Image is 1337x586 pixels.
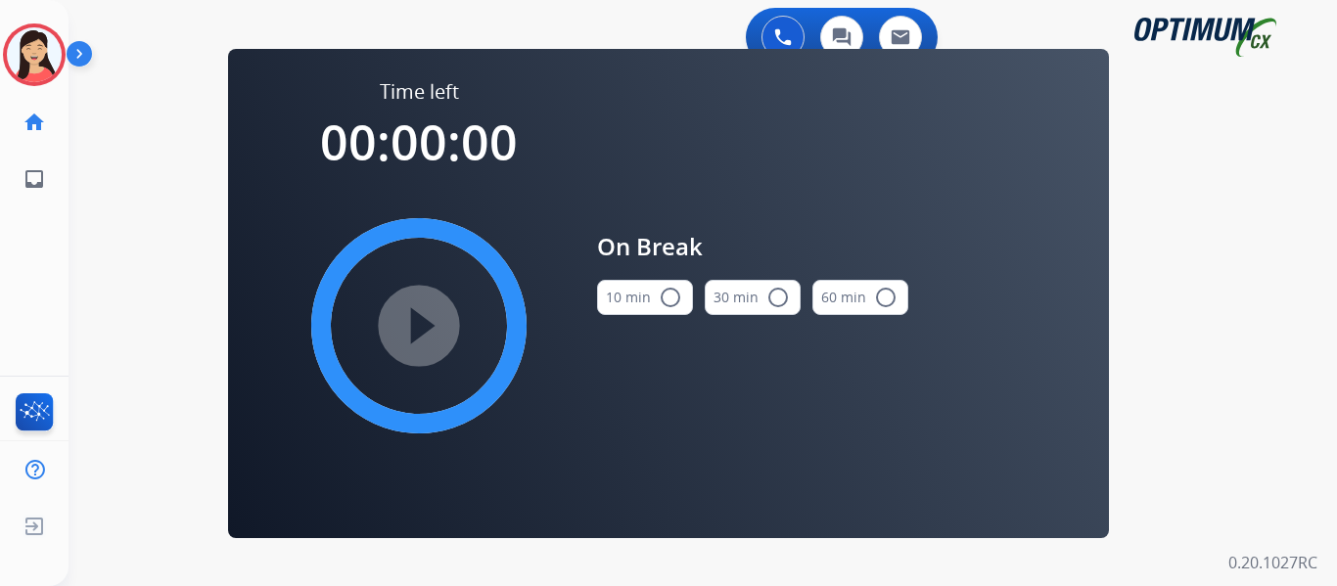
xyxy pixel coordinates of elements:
[766,286,790,309] mat-icon: radio_button_unchecked
[597,229,908,264] span: On Break
[705,280,801,315] button: 30 min
[659,286,682,309] mat-icon: radio_button_unchecked
[380,78,459,106] span: Time left
[23,167,46,191] mat-icon: inbox
[874,286,898,309] mat-icon: radio_button_unchecked
[812,280,908,315] button: 60 min
[1228,551,1317,574] p: 0.20.1027RC
[320,109,518,175] span: 00:00:00
[7,27,62,82] img: avatar
[23,111,46,134] mat-icon: home
[597,280,693,315] button: 10 min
